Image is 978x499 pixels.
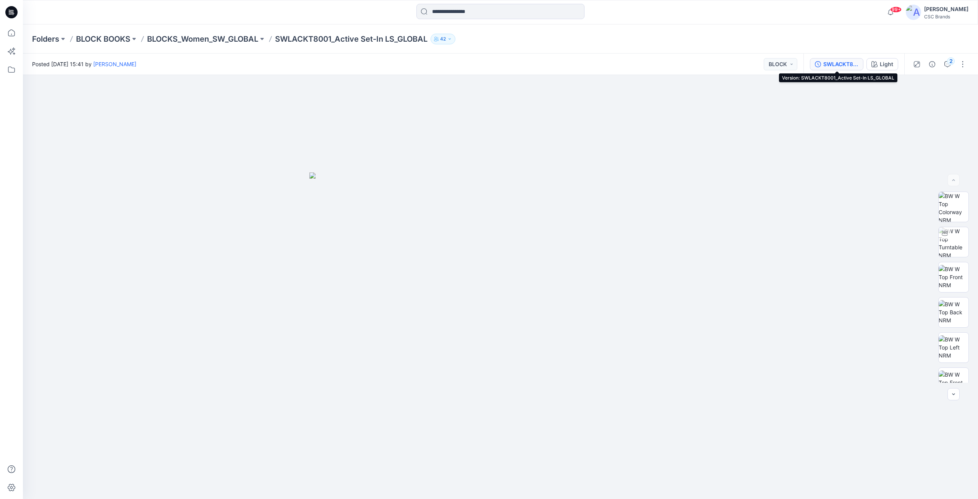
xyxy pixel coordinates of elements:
button: SWLACKT8001_Active Set-In LS_GLOBAL [810,58,863,70]
img: BW W Top Back NRM [939,300,968,324]
div: CSC Brands [924,14,968,20]
img: BW W Top Front Chest NRM [939,371,968,395]
a: BLOCKS_Women_SW_GLOBAL [147,34,258,44]
span: 99+ [890,7,902,13]
img: avatar [906,5,921,20]
div: [PERSON_NAME] [924,5,968,14]
p: SWLACKT8001_Active Set-In LS_GLOBAL [275,34,427,44]
a: Folders [32,34,59,44]
button: 2 [941,58,954,70]
div: SWLACKT8001_Active Set-In LS_GLOBAL [823,60,858,68]
button: 42 [431,34,455,44]
a: BLOCK BOOKS [76,34,130,44]
div: 2 [947,57,955,65]
button: Light [866,58,898,70]
img: BW W Top Front NRM [939,265,968,289]
p: 42 [440,35,446,43]
img: BW W Top Left NRM [939,335,968,359]
button: Details [926,58,938,70]
a: [PERSON_NAME] [93,61,136,67]
img: BW W Top Colorway NRM [939,192,968,222]
span: Posted [DATE] 15:41 by [32,60,136,68]
img: BW W Top Turntable NRM [939,227,968,257]
div: Light [880,60,893,68]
